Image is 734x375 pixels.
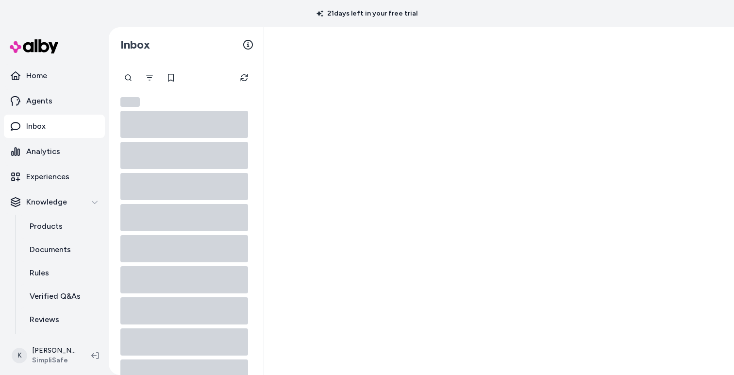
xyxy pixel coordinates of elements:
[20,261,105,285] a: Rules
[30,221,63,232] p: Products
[26,120,46,132] p: Inbox
[26,196,67,208] p: Knowledge
[234,68,254,87] button: Refresh
[10,39,58,53] img: alby Logo
[120,37,150,52] h2: Inbox
[32,356,76,365] span: SimpliSafe
[20,215,105,238] a: Products
[6,340,83,371] button: K[PERSON_NAME]SimpliSafe
[4,190,105,214] button: Knowledge
[32,346,76,356] p: [PERSON_NAME]
[30,267,49,279] p: Rules
[4,89,105,113] a: Agents
[30,290,81,302] p: Verified Q&As
[20,238,105,261] a: Documents
[311,9,423,18] p: 21 days left in your free trial
[26,146,60,157] p: Analytics
[4,115,105,138] a: Inbox
[26,171,69,183] p: Experiences
[12,348,27,363] span: K
[20,285,105,308] a: Verified Q&As
[4,64,105,87] a: Home
[20,308,105,331] a: Reviews
[26,70,47,82] p: Home
[4,165,105,188] a: Experiences
[4,140,105,163] a: Analytics
[30,314,59,325] p: Reviews
[140,68,159,87] button: Filter
[26,95,52,107] p: Agents
[30,244,71,256] p: Documents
